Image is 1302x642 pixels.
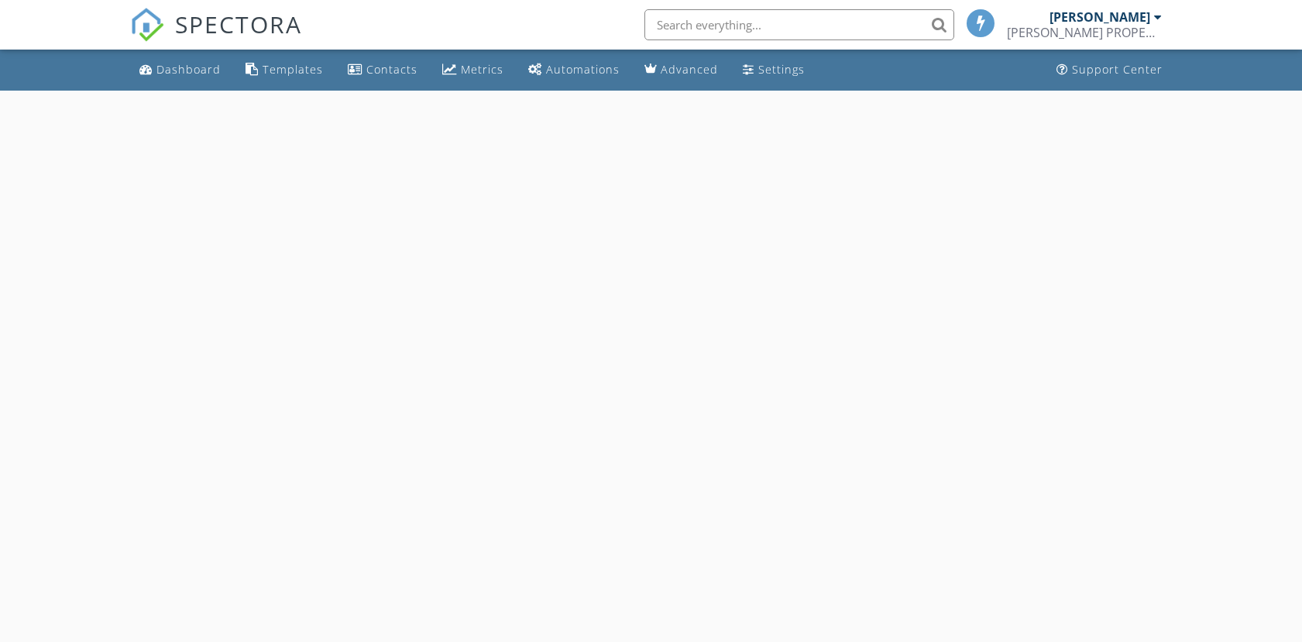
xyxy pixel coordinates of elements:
[1007,25,1162,40] div: LARKIN PROPERTY INSPECTION AND MANAGEMENT, LLC
[239,56,329,84] a: Templates
[263,62,323,77] div: Templates
[130,21,302,53] a: SPECTORA
[1050,9,1150,25] div: [PERSON_NAME]
[156,62,221,77] div: Dashboard
[461,62,503,77] div: Metrics
[342,56,424,84] a: Contacts
[644,9,954,40] input: Search everything...
[737,56,811,84] a: Settings
[130,8,164,42] img: The Best Home Inspection Software - Spectora
[758,62,805,77] div: Settings
[546,62,620,77] div: Automations
[133,56,227,84] a: Dashboard
[522,56,626,84] a: Automations (Basic)
[1072,62,1163,77] div: Support Center
[436,56,510,84] a: Metrics
[175,8,302,40] span: SPECTORA
[366,62,417,77] div: Contacts
[661,62,718,77] div: Advanced
[1050,56,1169,84] a: Support Center
[638,56,724,84] a: Advanced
